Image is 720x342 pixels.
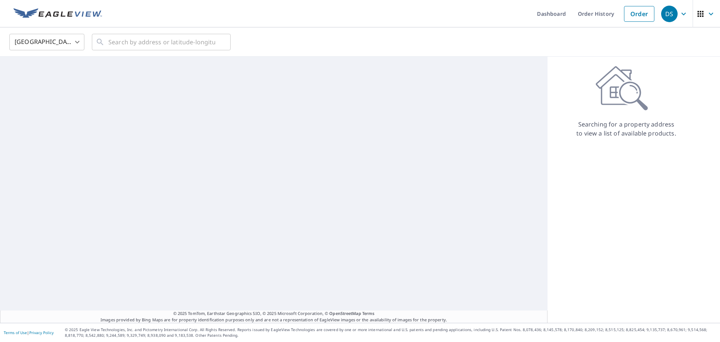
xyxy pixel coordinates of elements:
[65,327,716,338] p: © 2025 Eagle View Technologies, Inc. and Pictometry International Corp. All Rights Reserved. Repo...
[9,32,84,53] div: [GEOGRAPHIC_DATA]
[13,8,102,20] img: EV Logo
[4,330,27,335] a: Terms of Use
[29,330,54,335] a: Privacy Policy
[173,310,375,317] span: © 2025 TomTom, Earthstar Geographics SIO, © 2025 Microsoft Corporation, ©
[624,6,654,22] a: Order
[661,6,678,22] div: DS
[108,32,215,53] input: Search by address or latitude-longitude
[362,310,375,316] a: Terms
[576,120,676,138] p: Searching for a property address to view a list of available products.
[4,330,54,335] p: |
[329,310,361,316] a: OpenStreetMap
